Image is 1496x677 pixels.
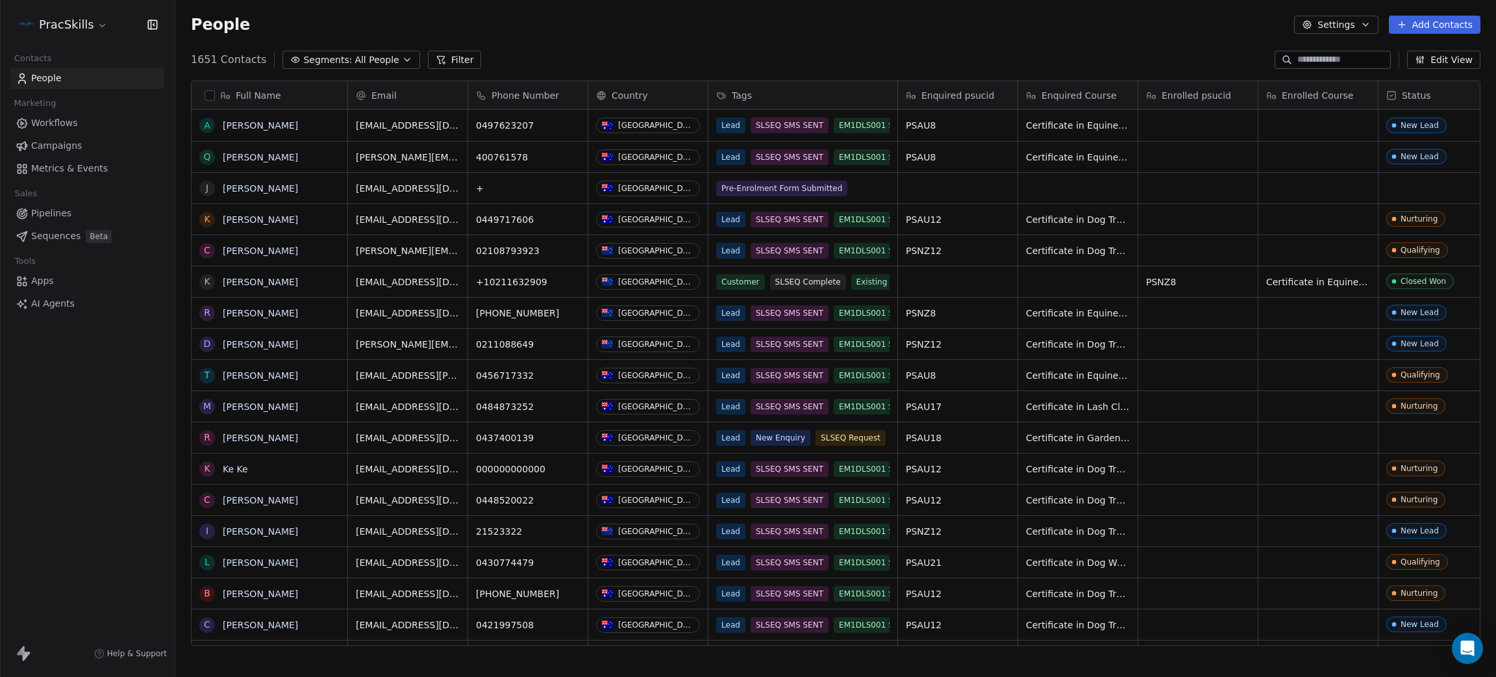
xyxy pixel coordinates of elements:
div: [GEOGRAPHIC_DATA] [618,496,694,505]
span: Customer [716,274,765,290]
span: SLSEQ SMS SENT [751,337,829,352]
a: Campaigns [10,135,164,157]
span: Certificate in Equine Studies [1026,119,1130,132]
span: Certificate in Dog Training [1026,619,1130,632]
span: PSAU12 [906,619,1010,632]
a: [PERSON_NAME] [223,620,298,630]
span: SLSEQ SMS SENT [751,212,829,227]
span: Certificate in Garden Design [1026,431,1130,444]
div: Open Intercom Messenger [1452,633,1483,664]
a: Workflows [10,112,164,134]
span: People [191,15,250,34]
span: Enrolled psucid [1162,89,1231,102]
span: 0211088649 [476,338,580,351]
a: [PERSON_NAME] [223,339,298,350]
span: SLSEQ SMS SENT [751,399,829,415]
div: Nurturing [1401,495,1438,504]
div: [GEOGRAPHIC_DATA] [618,465,694,474]
span: [EMAIL_ADDRESS][DOMAIN_NAME] [356,213,460,226]
span: Sales [9,184,43,203]
a: Help & Support [94,648,167,659]
div: Enquired Course [1018,81,1138,109]
a: Apps [10,270,164,292]
a: AI Agents [10,293,164,314]
a: Ke Ke [223,464,248,474]
div: Qualifying [1401,557,1440,567]
span: EM1DLS001 Sent [834,337,912,352]
div: [GEOGRAPHIC_DATA] [618,589,694,598]
span: EM1DLS001 Sent [834,492,912,508]
span: PSNZ12 [906,338,1010,351]
span: Lead [716,461,745,477]
span: 02108793923 [476,244,580,257]
div: [GEOGRAPHIC_DATA] [618,153,694,162]
span: All People [355,53,399,67]
span: Lead [716,617,745,633]
span: EM1DLS001 Sent [834,243,912,259]
span: + [476,182,580,195]
span: EM1DLS001 Sent [834,368,912,383]
span: Status [1402,89,1431,102]
div: Qualifying [1401,246,1440,255]
span: Certificate in Equine Studies [1266,275,1370,288]
span: [EMAIL_ADDRESS][DOMAIN_NAME] [356,307,460,320]
span: Existing Student [851,274,926,290]
a: [PERSON_NAME] [223,308,298,318]
span: Certificate in Dog Training [1026,338,1130,351]
div: [GEOGRAPHIC_DATA] [618,340,694,349]
span: 0430774479 [476,556,580,569]
div: Closed Won [1401,277,1446,286]
div: C [204,244,210,257]
span: [PHONE_NUMBER] [476,587,580,600]
span: SLSEQ Request [816,430,886,446]
span: Metrics & Events [31,162,108,175]
div: Enrolled Course [1258,81,1378,109]
span: PSAU12 [906,213,1010,226]
div: C [204,493,210,507]
div: K [204,462,210,476]
span: 0497623207 [476,119,580,132]
span: 0449717606 [476,213,580,226]
div: [GEOGRAPHIC_DATA] [618,277,694,287]
span: Lead [716,337,745,352]
div: [GEOGRAPHIC_DATA] [618,246,694,255]
span: 21523322 [476,525,580,538]
span: EM1DLS001 Sent [834,149,912,165]
span: SLSEQ SMS SENT [751,524,829,539]
span: SLSEQ SMS SENT [751,586,829,602]
span: Certificate in Dog Training [1026,463,1130,476]
div: B [204,587,210,600]
span: EM1DLS001 Sent [834,617,912,633]
div: R [204,431,210,444]
span: Lead [716,399,745,415]
div: [GEOGRAPHIC_DATA] [618,620,694,630]
span: 0437400139 [476,431,580,444]
span: Certificate in Equine Studies [1026,151,1130,164]
a: [PERSON_NAME] [223,433,298,443]
span: 000000000000 [476,463,580,476]
span: Pre-Enrolment Form Submitted [716,181,847,196]
a: Pipelines [10,203,164,224]
button: Filter [428,51,482,69]
span: Lead [716,492,745,508]
span: Lead [716,430,745,446]
a: Metrics & Events [10,158,164,179]
span: [EMAIL_ADDRESS][DOMAIN_NAME] [356,463,460,476]
a: [PERSON_NAME] [223,246,298,256]
span: [PHONE_NUMBER] [476,307,580,320]
a: [PERSON_NAME] [223,589,298,599]
span: PSAU18 [906,431,1010,444]
div: Nurturing [1401,589,1438,598]
span: [PERSON_NAME][EMAIL_ADDRESS][PERSON_NAME][DOMAIN_NAME] [356,151,460,164]
div: C [204,618,210,632]
div: [GEOGRAPHIC_DATA] [618,121,694,130]
span: SLSEQ SMS SENT [751,118,829,133]
div: [GEOGRAPHIC_DATA] [618,558,694,567]
div: A [204,119,210,133]
span: EM1DLS001 Sent [834,555,912,570]
button: Edit View [1407,51,1480,69]
span: Beta [86,230,112,243]
a: [PERSON_NAME] [223,277,298,287]
span: [EMAIL_ADDRESS][DOMAIN_NAME] [356,275,460,288]
span: 0456717332 [476,369,580,382]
